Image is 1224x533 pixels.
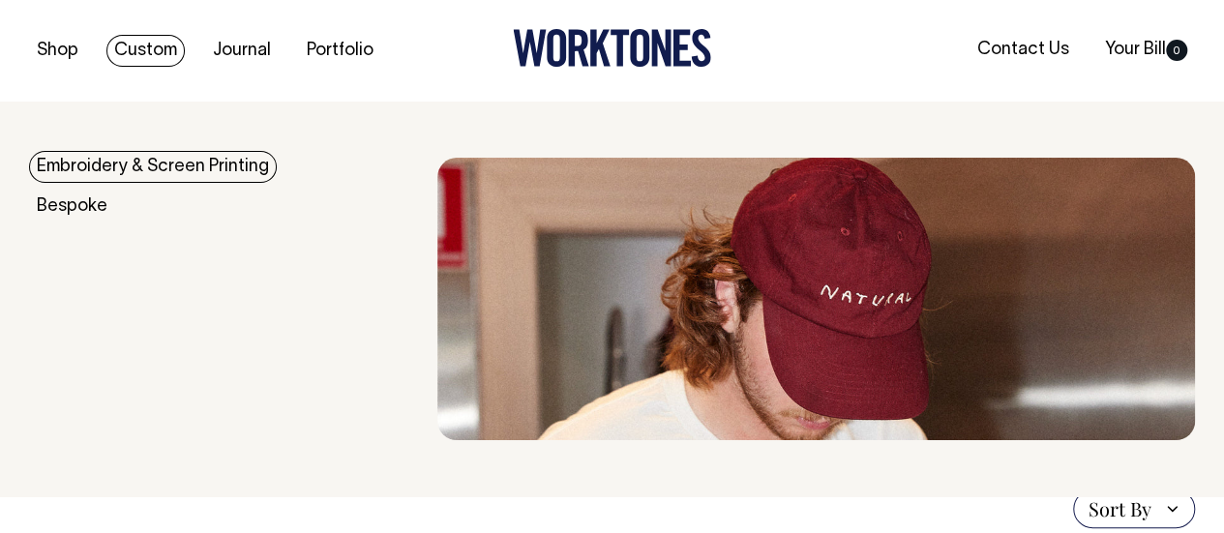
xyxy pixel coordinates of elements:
[299,35,381,67] a: Portfolio
[29,191,115,222] a: Bespoke
[1097,34,1195,66] a: Your Bill0
[106,35,185,67] a: Custom
[437,158,1195,440] img: embroidery & Screen Printing
[1089,497,1151,520] span: Sort By
[1166,40,1187,61] span: 0
[205,35,279,67] a: Journal
[29,35,86,67] a: Shop
[970,34,1077,66] a: Contact Us
[29,151,277,183] a: Embroidery & Screen Printing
